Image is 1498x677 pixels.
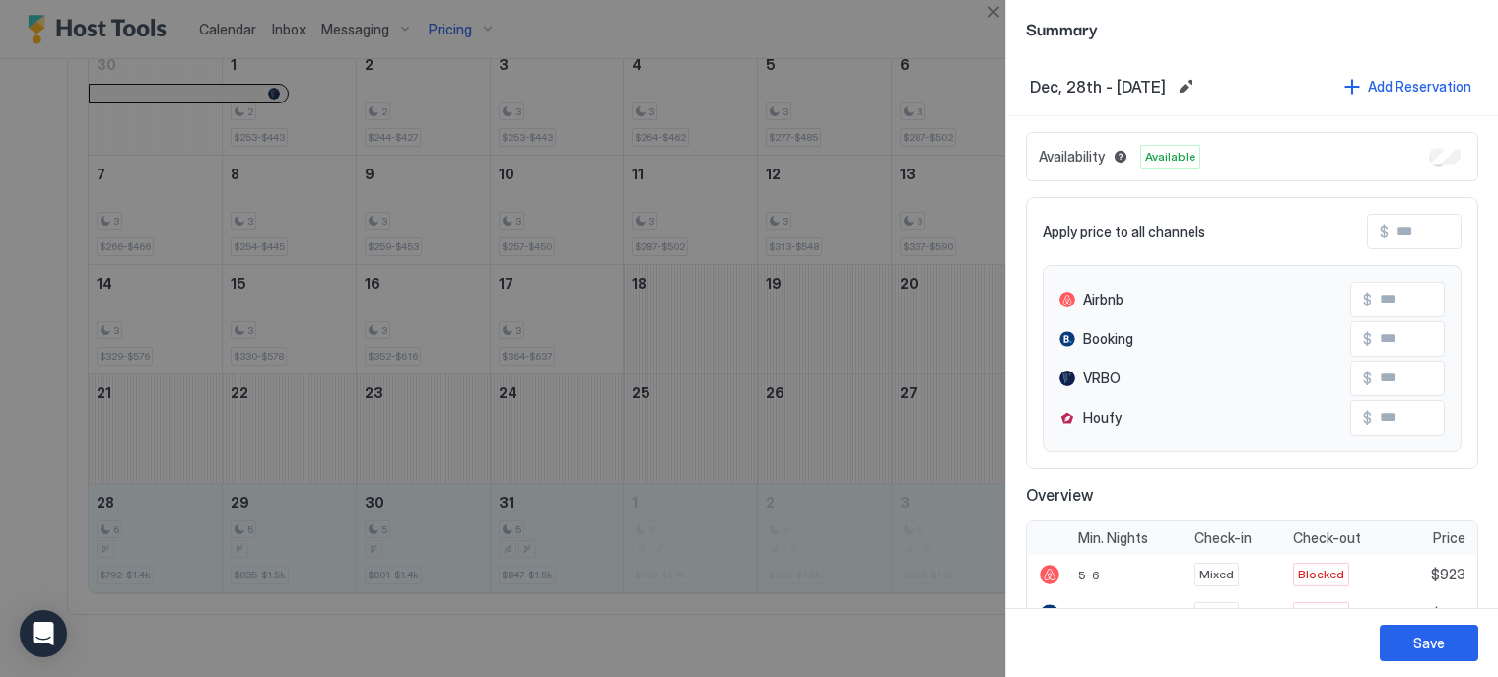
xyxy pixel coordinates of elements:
span: Availability [1039,148,1105,166]
span: Apply price to all channels [1043,223,1205,240]
button: Edit date range [1174,75,1197,99]
span: 5-6 [1078,568,1100,582]
span: 5-6 [1078,607,1100,622]
span: Check-in [1194,529,1252,547]
button: Blocked dates override all pricing rules and remain unavailable until manually unblocked [1109,145,1132,169]
span: Houfy [1083,409,1122,427]
span: $ [1363,291,1372,308]
div: Save [1413,633,1445,653]
span: Booking [1083,330,1133,348]
span: VRBO [1083,370,1121,387]
span: $ [1363,409,1372,427]
span: $ [1363,330,1372,348]
span: $ [1380,223,1389,240]
span: Airbnb [1083,291,1123,308]
span: Blocked [1298,605,1344,623]
span: Overview [1026,485,1478,505]
div: Open Intercom Messenger [20,610,67,657]
span: Price [1433,529,1465,547]
span: $1.4k [1432,605,1465,623]
span: Available [1145,148,1195,166]
button: Save [1380,625,1478,661]
span: Check-out [1293,529,1361,547]
span: Mixed [1199,566,1234,583]
span: Mixed [1199,605,1234,623]
span: Dec, 28th - [DATE] [1030,77,1166,97]
span: Blocked [1298,566,1344,583]
button: Add Reservation [1341,73,1474,100]
span: $923 [1431,566,1465,583]
div: Add Reservation [1368,76,1471,97]
span: Summary [1026,16,1478,40]
span: Min. Nights [1078,529,1148,547]
span: $ [1363,370,1372,387]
